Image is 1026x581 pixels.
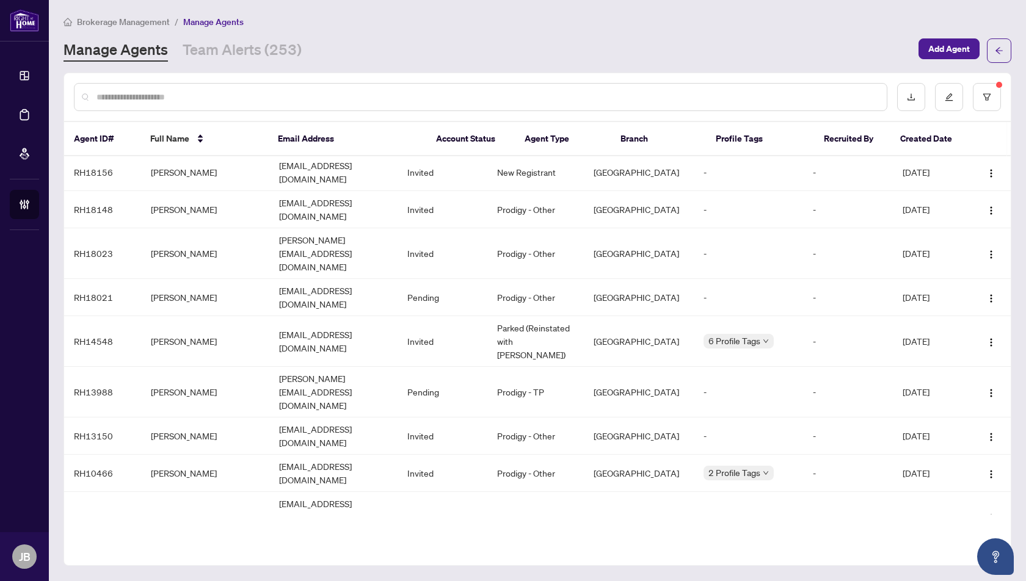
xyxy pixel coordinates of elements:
td: [DATE] [893,228,970,279]
td: [GEOGRAPHIC_DATA] [584,417,694,455]
td: RH14548 [64,316,141,367]
td: Prodigy - Other [487,228,584,279]
td: [PERSON_NAME] [141,417,269,455]
td: Transfer [694,492,803,543]
td: - [803,455,893,492]
img: Logo [986,206,996,215]
td: [GEOGRAPHIC_DATA] [584,367,694,417]
button: Logo [981,507,1001,527]
button: Logo [981,200,1001,219]
td: [PERSON_NAME] [141,228,269,279]
th: Account Status [426,122,515,156]
span: Brokerage Management [77,16,170,27]
button: Logo [981,331,1001,351]
td: [PERSON_NAME] [141,492,269,543]
td: [PERSON_NAME] [141,279,269,316]
span: home [64,18,72,26]
img: Logo [986,337,996,347]
span: Add Agent [928,39,970,59]
td: [DATE] [893,367,970,417]
td: [GEOGRAPHIC_DATA] [584,279,694,316]
td: - [694,191,803,228]
td: Parked (Reinstated with [PERSON_NAME]) [487,316,584,367]
th: Full Name [140,122,267,156]
button: Logo [981,463,1001,483]
button: filter [973,83,1001,111]
td: Pending [398,279,487,316]
button: Logo [981,287,1001,307]
span: down [763,470,769,476]
td: - [694,367,803,417]
td: [DATE] [893,492,970,543]
img: Logo [986,432,996,442]
td: [DATE] [893,417,970,455]
td: [DATE] [893,191,970,228]
li: / [175,15,178,29]
td: [EMAIL_ADDRESS][DOMAIN_NAME] [269,279,398,316]
button: Logo [981,426,1001,446]
th: Created Date [890,122,967,156]
td: Invited [398,492,487,543]
span: download [907,93,915,101]
td: - [803,191,893,228]
td: RH13988 [64,367,141,417]
td: Invited [398,455,487,492]
img: Logo [986,388,996,398]
td: Prodigy - TP [487,367,584,417]
th: Recruited By [814,122,890,156]
td: RH18148 [64,191,141,228]
td: - [694,228,803,279]
td: Prodigy - Other [487,455,584,492]
img: Logo [986,168,996,178]
td: [PERSON_NAME] [141,455,269,492]
td: - [694,279,803,316]
button: Open asap [977,538,1014,575]
td: [DATE] [893,316,970,367]
td: [EMAIL_ADDRESS][DOMAIN_NAME] [269,316,398,367]
td: Prodigy - Other [487,279,584,316]
span: 6 Profile Tags [708,334,760,348]
img: Logo [986,294,996,303]
td: [PERSON_NAME] [141,191,269,228]
td: [EMAIL_ADDRESS][DOMAIN_NAME] [269,154,398,191]
button: Add Agent [919,38,980,59]
img: Logo [986,513,996,523]
td: [GEOGRAPHIC_DATA] [584,154,694,191]
td: [GEOGRAPHIC_DATA] [584,191,694,228]
td: [EMAIL_ADDRESS][DOMAIN_NAME] [269,455,398,492]
td: Invited [398,316,487,367]
th: Branch [611,122,706,156]
span: arrow-left [995,46,1003,55]
td: - [803,154,893,191]
td: [PERSON_NAME] [141,154,269,191]
a: Manage Agents [64,40,168,62]
span: Manage Agents [183,16,244,27]
td: [EMAIL_ADDRESS][PERSON_NAME][DOMAIN_NAME] [269,492,398,543]
td: New Registrant [487,154,584,191]
td: Invited [398,228,487,279]
td: Prodigy - Other [487,417,584,455]
span: Full Name [150,132,189,145]
img: logo [10,9,39,32]
td: [GEOGRAPHIC_DATA] [584,455,694,492]
th: Profile Tags [706,122,814,156]
td: RH10466 [64,455,141,492]
td: Transfer [487,492,584,543]
td: [PERSON_NAME] [141,316,269,367]
th: Agent ID# [64,122,140,156]
td: [DATE] [893,154,970,191]
td: [PERSON_NAME] [141,367,269,417]
button: download [897,83,925,111]
td: Pending [398,367,487,417]
button: Logo [981,382,1001,402]
span: filter [983,93,991,101]
th: Agent Type [515,122,610,156]
td: Invited [398,154,487,191]
td: [GEOGRAPHIC_DATA] [584,492,694,543]
td: - [803,228,893,279]
a: Team Alerts (253) [183,40,302,62]
td: - [803,492,893,543]
td: - [694,154,803,191]
td: [DATE] [893,455,970,492]
td: - [803,417,893,455]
